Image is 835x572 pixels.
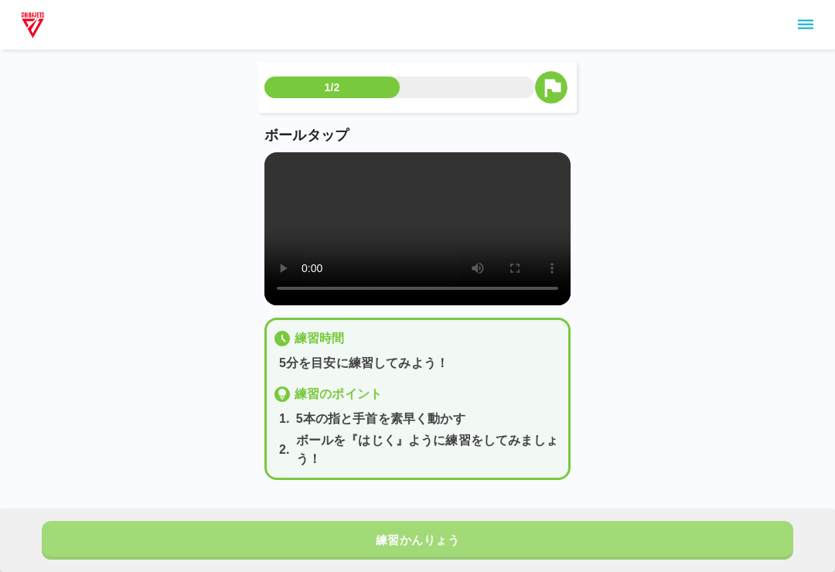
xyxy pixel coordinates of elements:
p: 練習時間 [295,329,345,348]
p: ボールを『はじく』ように練習をしてみましょう！ [296,431,562,468]
p: 5本の指と手首を素早く動かす [296,410,465,428]
p: 練習のポイント [295,385,382,403]
p: 1 . [279,410,290,428]
p: ボールタップ [264,125,571,146]
p: 1/2 [325,80,340,95]
p: 2 . [279,441,290,459]
img: dummy [19,9,47,40]
button: 練習かんりょう [42,521,793,560]
button: sidemenu [792,12,819,38]
p: 5分を目安に練習してみよう！ [279,354,562,373]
